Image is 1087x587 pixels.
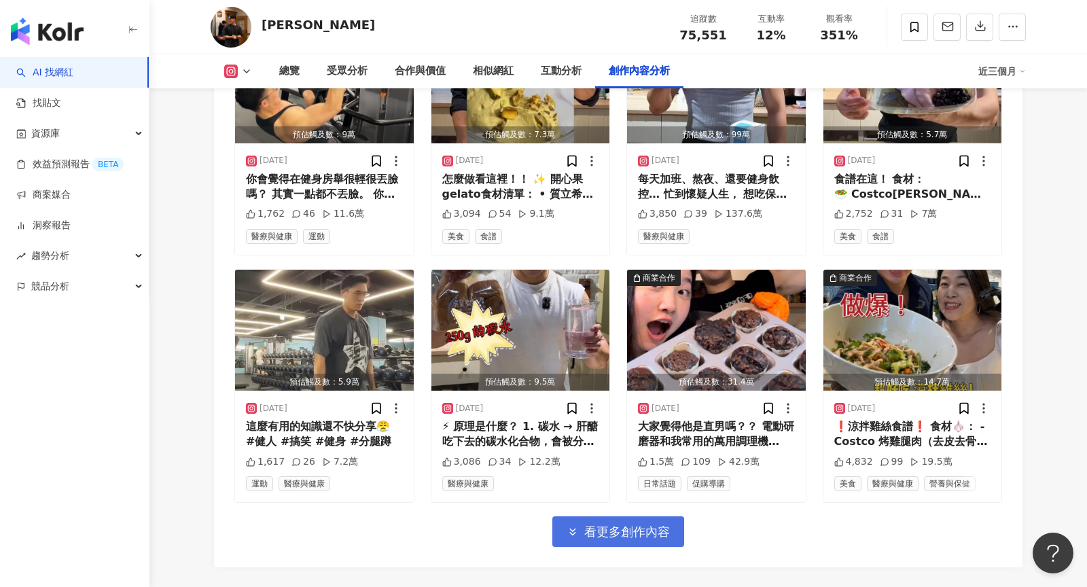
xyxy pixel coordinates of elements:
[638,476,681,491] span: 日常話題
[16,219,71,232] a: 洞察報告
[246,172,403,202] div: 你會覺得在健身房舉很輕很丟臉嗎？ 其實一點都不丟臉。 你只要好好控制重量、做到完整動作範圍（全行程），肌肉就能得到很好的刺激。 全行程、扎實的動作，絕對比你硬尻大重量卻只做一半更能幫助增肌。 反...
[867,476,919,491] span: 醫療與健康
[880,455,904,469] div: 99
[246,207,285,221] div: 1,762
[327,63,368,79] div: 受眾分析
[456,403,484,414] div: [DATE]
[848,403,876,414] div: [DATE]
[627,270,806,391] img: post-image
[442,455,481,469] div: 3,086
[848,155,876,166] div: [DATE]
[880,207,904,221] div: 31
[16,188,71,202] a: 商案媒合
[627,126,806,143] div: 預估觸及數：99萬
[279,63,300,79] div: 總覽
[687,476,730,491] span: 促購導購
[756,29,785,42] span: 12%
[11,18,84,45] img: logo
[683,207,707,221] div: 39
[638,419,795,450] div: 大家覺得他是直男嗎？？ 電動研磨器和我常用的萬用調理機[DATE]（9/8）團購～～
[910,455,952,469] div: 19.5萬
[638,172,795,202] div: 每天加班、熬夜、還要健身飲控… 忙到懷疑人生， 想吃保健品照顧自己卻又不知道從何開始？🥲 快試試Kamee咖米客製化保健品！ ✔ AI 健康評估，幫你挑對保健品 ✔ 一天一包，超方便，不怕忘記 ...
[16,158,124,171] a: 效益預測報告BETA
[584,524,670,539] span: 看更多創作內容
[475,229,502,244] span: 食譜
[431,270,610,391] button: 預估觸及數：9.5萬
[679,28,726,42] span: 75,551
[246,455,285,469] div: 1,617
[303,229,330,244] span: 運動
[16,66,73,79] a: searchAI 找網紅
[16,96,61,110] a: 找貼文
[31,241,69,271] span: 趨勢分析
[681,455,711,469] div: 109
[638,207,677,221] div: 3,850
[652,155,679,166] div: [DATE]
[442,476,494,491] span: 醫療與健康
[246,229,298,244] span: 醫療與健康
[279,476,330,491] span: 醫療與健康
[823,270,1002,391] img: post-image
[541,63,582,79] div: 互動分析
[627,270,806,391] button: 商業合作預估觸及數：31.4萬
[978,60,1026,82] div: 近三個月
[813,12,865,26] div: 觀看率
[839,271,872,285] div: 商業合作
[473,63,514,79] div: 相似網紅
[291,207,315,221] div: 46
[442,229,469,244] span: 美食
[442,172,599,202] div: 怎麼做看這裡！！ ✨ 開心果gelato食材清單： • 質立希臘式優格 300g • 奶油乳酪 60g • 開心果仁 70g • 龍眼蜂蜜 30g 做法很簡單： 1. 把所有食材丟進調理機打成泥...
[677,12,729,26] div: 追蹤數
[834,229,861,244] span: 美食
[638,229,690,244] span: 醫療與健康
[518,207,554,221] div: 9.1萬
[518,455,560,469] div: 12.2萬
[924,476,976,491] span: 營養與保健
[714,207,762,221] div: 137.6萬
[834,419,991,450] div: ❗️涼拌雞絲食譜❗️ 食材🧄： - Costco 烤雞腿肉（去皮去骨）300g - 小黃瓜 200g（約 1 根中等大小） - 蒜頭 20g（約 4–5 瓣，切末） - 香菜 10g（不喜可省）...
[211,7,251,48] img: KOL Avatar
[609,63,670,79] div: 創作內容分析
[834,455,873,469] div: 4,832
[246,476,273,491] span: 運動
[867,229,894,244] span: 食譜
[442,207,481,221] div: 3,094
[552,516,684,547] button: 看更多創作內容
[834,172,991,202] div: 食譜在這！ 食材： 🥗 Costco[PERSON_NAME]🫓 墨西哥捲餅 作法下面👇： 1. Costco[PERSON_NAME]攪拌 2. 講捲餅一邊剪開 3. 捲餅先微波or稍微煎一下...
[31,118,60,149] span: 資源庫
[291,455,315,469] div: 26
[834,476,861,491] span: 美食
[246,419,403,450] div: 這麼有用的知識還不快分享😤 #健人 #搞笑 #健身 #分腿蹲
[638,455,674,469] div: 1.5萬
[834,207,873,221] div: 2,752
[431,270,610,391] img: post-image
[235,270,414,391] button: 預估觸及數：5.9萬
[717,455,760,469] div: 42.9萬
[823,270,1002,391] button: 商業合作預估觸及數：14.7萬
[1033,533,1073,573] iframe: Help Scout Beacon - Open
[488,207,512,221] div: 54
[643,271,675,285] div: 商業合作
[488,455,512,469] div: 34
[235,270,414,391] img: post-image
[652,403,679,414] div: [DATE]
[431,126,610,143] div: 預估觸及數：7.3萬
[820,29,858,42] span: 351%
[260,403,287,414] div: [DATE]
[823,374,1002,391] div: 預估觸及數：14.7萬
[745,12,797,26] div: 互動率
[322,455,358,469] div: 7.2萬
[235,374,414,391] div: 預估觸及數：5.9萬
[16,251,26,261] span: rise
[456,155,484,166] div: [DATE]
[431,374,610,391] div: 預估觸及數：9.5萬
[235,126,414,143] div: 預估觸及數：9萬
[823,126,1002,143] div: 預估觸及數：5.7萬
[31,271,69,302] span: 競品分析
[442,419,599,450] div: ⚡ 原理是什麼？ 1. 碳水 → 肝醣 吃下去的碳水化合物，會被分解成葡萄糖 一部分用來當下燃燒能量，多餘的則會存成「肝醣」 肝醣主要存放在 肌肉和肝臟，是一種能量儲備 2. 肝醣 + 水分結合...
[910,207,937,221] div: 7萬
[262,16,375,33] div: [PERSON_NAME]
[260,155,287,166] div: [DATE]
[395,63,446,79] div: 合作與價值
[322,207,364,221] div: 11.6萬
